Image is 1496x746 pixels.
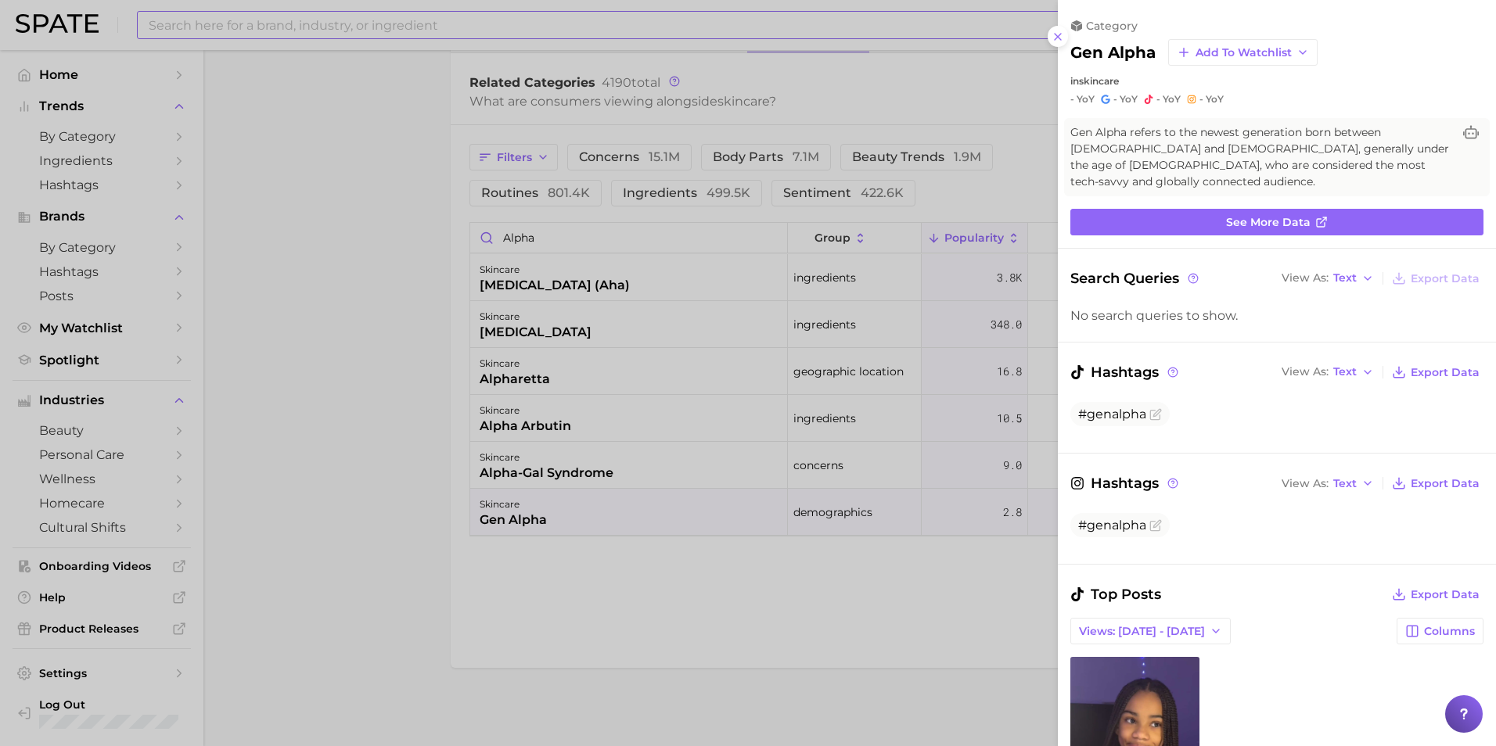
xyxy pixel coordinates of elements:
[1388,583,1483,605] button: Export Data
[1282,274,1329,282] span: View As
[1388,267,1483,289] button: Export Data
[1078,518,1146,533] span: #genalpha
[1282,368,1329,376] span: View As
[1424,625,1475,638] span: Columns
[1077,93,1095,106] span: YoY
[1388,361,1483,383] button: Export Data
[1206,93,1224,106] span: YoY
[1070,75,1483,87] div: in
[1070,618,1231,644] button: Views: [DATE] - [DATE]
[1411,272,1480,285] span: Export Data
[1113,93,1117,105] span: -
[1070,209,1483,235] a: See more data
[1278,268,1378,289] button: View AsText
[1070,361,1181,383] span: Hashtags
[1079,75,1119,87] span: skincare
[1411,366,1480,379] span: Export Data
[1388,472,1483,494] button: Export Data
[1168,39,1318,66] button: Add to Watchlist
[1411,477,1480,490] span: Export Data
[1333,479,1357,488] span: Text
[1226,216,1311,229] span: See more data
[1079,625,1205,638] span: Views: [DATE] - [DATE]
[1196,46,1292,59] span: Add to Watchlist
[1149,408,1162,421] button: Flag as miscategorized or irrelevant
[1078,407,1146,421] span: #genalpha
[1070,267,1201,289] span: Search Queries
[1156,93,1160,105] span: -
[1070,93,1074,105] span: -
[1199,93,1203,105] span: -
[1282,479,1329,488] span: View As
[1278,362,1378,382] button: View AsText
[1070,472,1181,494] span: Hashtags
[1070,124,1452,190] span: Gen Alpha refers to the newest generation born between [DEMOGRAPHIC_DATA] and [DEMOGRAPHIC_DATA],...
[1120,93,1138,106] span: YoY
[1070,308,1483,323] div: No search queries to show.
[1149,519,1162,532] button: Flag as miscategorized or irrelevant
[1163,93,1181,106] span: YoY
[1278,473,1378,493] button: View AsText
[1411,588,1480,601] span: Export Data
[1333,274,1357,282] span: Text
[1333,368,1357,376] span: Text
[1070,583,1161,605] span: Top Posts
[1086,19,1138,33] span: category
[1070,43,1156,62] h2: gen alpha
[1397,618,1483,644] button: Columns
